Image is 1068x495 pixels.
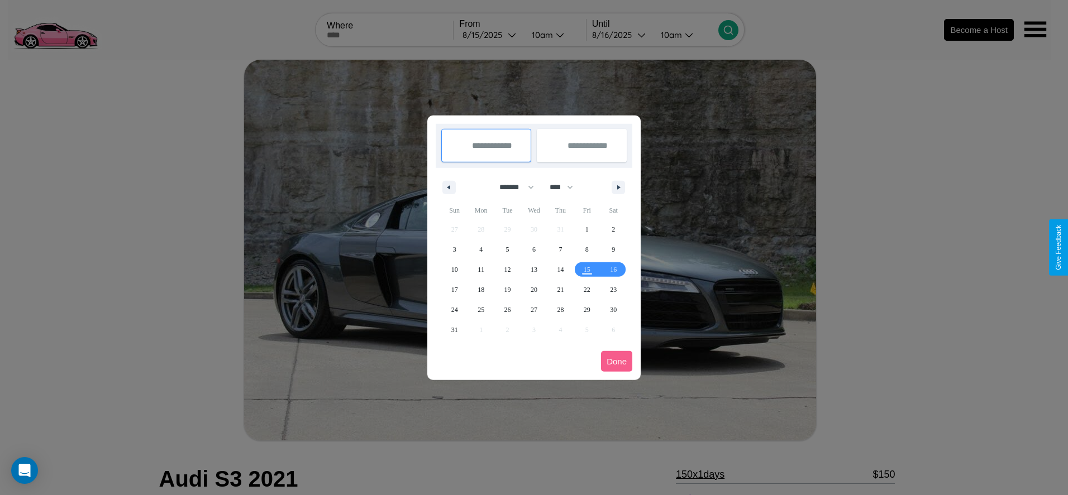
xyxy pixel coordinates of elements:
[494,280,521,300] button: 19
[441,300,468,320] button: 24
[531,280,537,300] span: 20
[11,457,38,484] div: Open Intercom Messenger
[531,300,537,320] span: 27
[468,201,494,219] span: Mon
[441,239,468,259] button: 3
[441,201,468,219] span: Sun
[557,280,564,300] span: 21
[441,259,468,280] button: 10
[453,239,456,259] span: 3
[451,280,458,300] span: 17
[441,280,468,300] button: 17
[574,201,600,219] span: Fri
[478,300,484,320] span: 25
[547,201,574,219] span: Thu
[521,259,547,280] button: 13
[521,201,547,219] span: Wed
[600,239,627,259] button: 9
[531,259,537,280] span: 13
[574,300,600,320] button: 29
[601,351,632,372] button: Done
[600,201,627,219] span: Sat
[441,320,468,340] button: 31
[506,239,509,259] span: 5
[557,259,564,280] span: 14
[504,280,511,300] span: 19
[504,300,511,320] span: 26
[494,259,521,280] button: 12
[574,219,600,239] button: 1
[574,239,600,259] button: 8
[585,219,589,239] span: 1
[479,239,483,259] span: 4
[584,259,590,280] span: 15
[468,280,494,300] button: 18
[610,300,617,320] span: 30
[600,219,627,239] button: 2
[547,239,574,259] button: 7
[547,259,574,280] button: 14
[521,239,547,259] button: 6
[521,280,547,300] button: 20
[600,300,627,320] button: 30
[504,259,511,280] span: 12
[478,259,484,280] span: 11
[547,300,574,320] button: 28
[610,259,617,280] span: 16
[494,239,521,259] button: 5
[468,259,494,280] button: 11
[559,239,562,259] span: 7
[1055,225,1062,270] div: Give Feedback
[574,280,600,300] button: 22
[612,239,615,259] span: 9
[574,259,600,280] button: 15
[468,300,494,320] button: 25
[600,280,627,300] button: 23
[612,219,615,239] span: 2
[451,300,458,320] span: 24
[600,259,627,280] button: 16
[585,239,589,259] span: 8
[521,300,547,320] button: 27
[584,280,590,300] span: 22
[494,201,521,219] span: Tue
[451,320,458,340] span: 31
[478,280,484,300] span: 18
[610,280,617,300] span: 23
[451,259,458,280] span: 10
[468,239,494,259] button: 4
[547,280,574,300] button: 21
[557,300,564,320] span: 28
[532,239,536,259] span: 6
[584,300,590,320] span: 29
[494,300,521,320] button: 26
